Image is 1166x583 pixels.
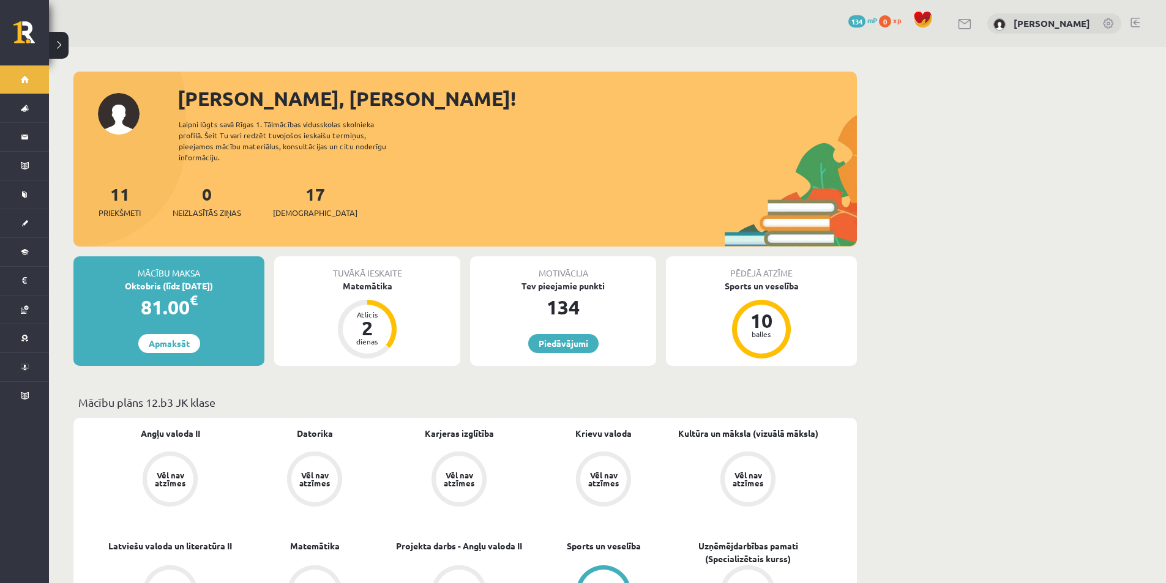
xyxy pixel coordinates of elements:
a: 11Priekšmeti [99,183,141,219]
a: Krievu valoda [575,427,632,440]
a: 17[DEMOGRAPHIC_DATA] [273,183,357,219]
span: 134 [848,15,865,28]
a: Vēl nav atzīmes [98,451,242,509]
a: Karjeras izglītība [425,427,494,440]
div: Oktobris (līdz [DATE]) [73,280,264,292]
div: Vēl nav atzīmes [442,471,476,487]
a: Apmaksāt [138,334,200,353]
a: Piedāvājumi [528,334,599,353]
a: 134 mP [848,15,877,25]
div: Vēl nav atzīmes [731,471,765,487]
a: Vēl nav atzīmes [387,451,531,509]
div: balles [743,330,780,338]
span: xp [893,15,901,25]
span: mP [867,15,877,25]
a: Projekta darbs - Angļu valoda II [396,540,522,552]
div: Mācību maksa [73,256,264,280]
a: Rīgas 1. Tālmācības vidusskola [13,21,49,52]
a: Sports un veselība 10 balles [666,280,857,360]
div: 2 [349,318,386,338]
div: 81.00 [73,292,264,322]
div: Atlicis [349,311,386,318]
div: Vēl nav atzīmes [153,471,187,487]
div: Matemātika [274,280,460,292]
a: Matemātika [290,540,340,552]
a: [PERSON_NAME] [1014,17,1090,29]
a: 0Neizlasītās ziņas [173,183,241,219]
a: Kultūra un māksla (vizuālā māksla) [678,427,818,440]
a: Sports un veselība [567,540,641,552]
a: Angļu valoda II [141,427,200,440]
div: 134 [470,292,656,322]
span: 0 [879,15,891,28]
div: Motivācija [470,256,656,280]
a: Vēl nav atzīmes [676,451,820,509]
span: Priekšmeti [99,207,141,219]
a: Matemātika Atlicis 2 dienas [274,280,460,360]
a: Vēl nav atzīmes [242,451,387,509]
span: [DEMOGRAPHIC_DATA] [273,207,357,219]
div: Pēdējā atzīme [666,256,857,280]
a: Uzņēmējdarbības pamati (Specializētais kurss) [676,540,820,565]
div: [PERSON_NAME], [PERSON_NAME]! [178,84,857,113]
div: dienas [349,338,386,345]
span: Neizlasītās ziņas [173,207,241,219]
div: Tuvākā ieskaite [274,256,460,280]
a: Vēl nav atzīmes [531,451,676,509]
a: Datorika [297,427,333,440]
img: Kārlis Strautmanis [993,18,1006,31]
div: Vēl nav atzīmes [297,471,332,487]
a: Latviešu valoda un literatūra II [108,540,232,552]
div: Tev pieejamie punkti [470,280,656,292]
div: 10 [743,311,780,330]
div: Sports un veselība [666,280,857,292]
div: Vēl nav atzīmes [586,471,621,487]
span: € [190,291,198,309]
p: Mācību plāns 12.b3 JK klase [78,394,852,410]
div: Laipni lūgts savā Rīgas 1. Tālmācības vidusskolas skolnieka profilā. Šeit Tu vari redzēt tuvojošo... [179,119,408,163]
a: 0 xp [879,15,907,25]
